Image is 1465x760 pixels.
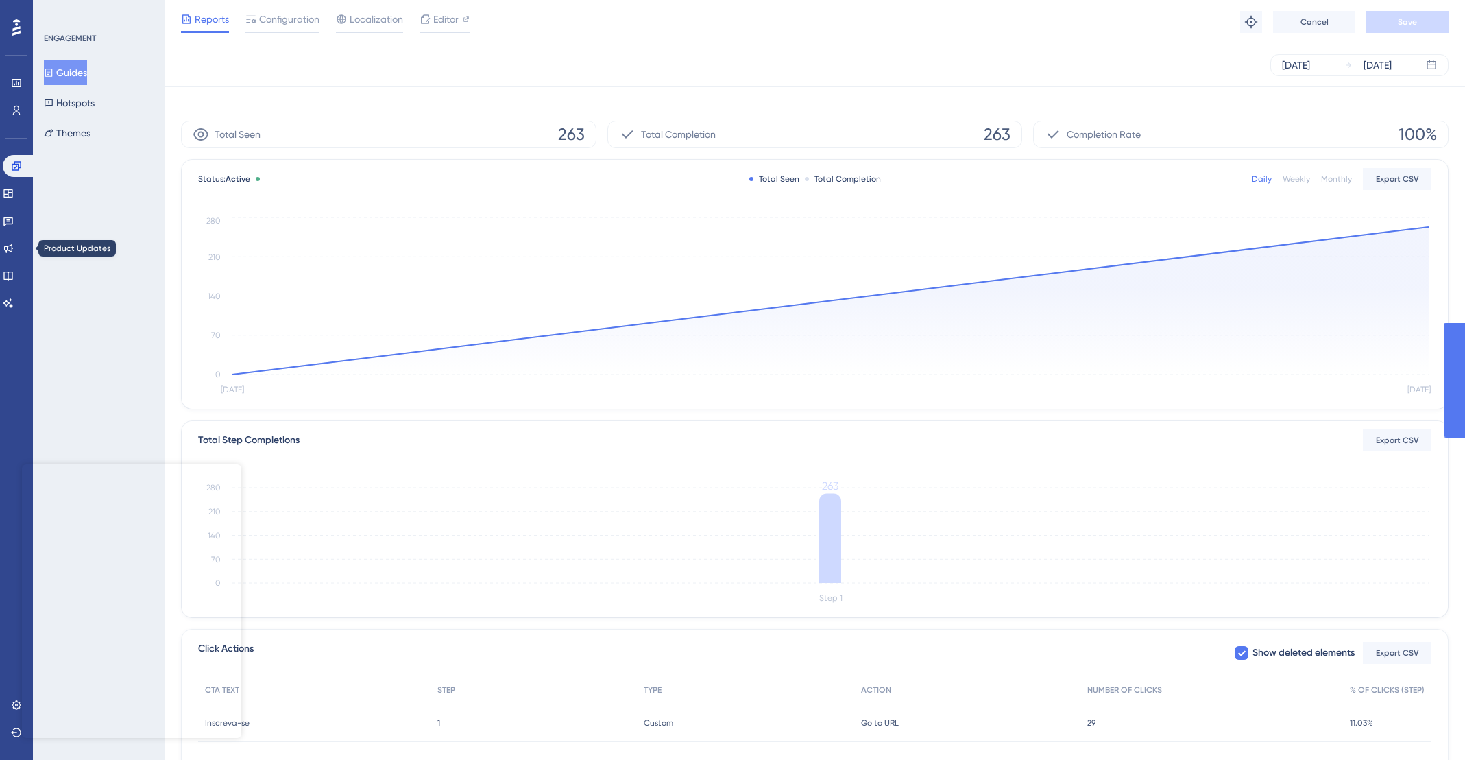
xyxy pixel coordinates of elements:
button: Themes [44,121,90,145]
span: 100% [1399,123,1437,145]
span: Custom [644,717,673,728]
tspan: Step 1 [819,593,843,603]
span: Save [1398,16,1417,27]
div: Total Step Completions [198,432,300,449]
span: Go to URL [861,717,899,728]
div: Monthly [1321,174,1352,185]
span: Active [226,174,250,184]
span: 263 [558,123,585,145]
button: Save [1366,11,1449,33]
span: Export CSV [1376,435,1419,446]
span: % OF CLICKS (STEP) [1350,685,1425,696]
span: NUMBER OF CLICKS [1087,685,1162,696]
button: Export CSV [1363,168,1431,190]
span: Reports [195,11,229,27]
div: [DATE] [1364,57,1392,73]
span: Export CSV [1376,174,1419,185]
span: 263 [984,123,1010,145]
span: STEP [437,685,455,696]
span: Editor [433,11,459,27]
button: Export CSV [1363,642,1431,664]
span: ACTION [861,685,891,696]
tspan: 280 [206,216,221,226]
span: Configuration [259,11,319,27]
tspan: 263 [822,479,838,492]
span: TYPE [644,685,662,696]
tspan: [DATE] [221,385,244,394]
div: [DATE] [1282,57,1310,73]
span: Export CSV [1376,648,1419,658]
span: Localization [350,11,403,27]
span: 1 [437,717,440,728]
div: ENGAGEMENT [44,33,96,44]
span: Total Completion [641,126,716,143]
tspan: 210 [208,252,221,262]
iframe: UserGuiding AI Assistant Launcher [1407,706,1449,747]
span: 29 [1087,717,1095,728]
tspan: 140 [208,292,221,301]
button: Hotspots [44,91,95,115]
button: Export CSV [1363,429,1431,451]
div: Daily [1252,174,1272,185]
button: Guides [44,60,87,85]
span: 11.03% [1350,717,1373,728]
div: Total Completion [805,174,881,185]
span: Show deleted elements [1252,645,1355,661]
tspan: 70 [211,331,221,340]
span: Total Seen [215,126,261,143]
span: Completion Rate [1067,126,1141,143]
span: Status: [198,174,250,185]
div: Weekly [1283,174,1310,185]
span: Cancel [1300,16,1329,27]
tspan: 0 [215,370,221,379]
div: Total Seen [749,174,799,185]
tspan: [DATE] [1407,385,1431,394]
button: Cancel [1273,11,1355,33]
